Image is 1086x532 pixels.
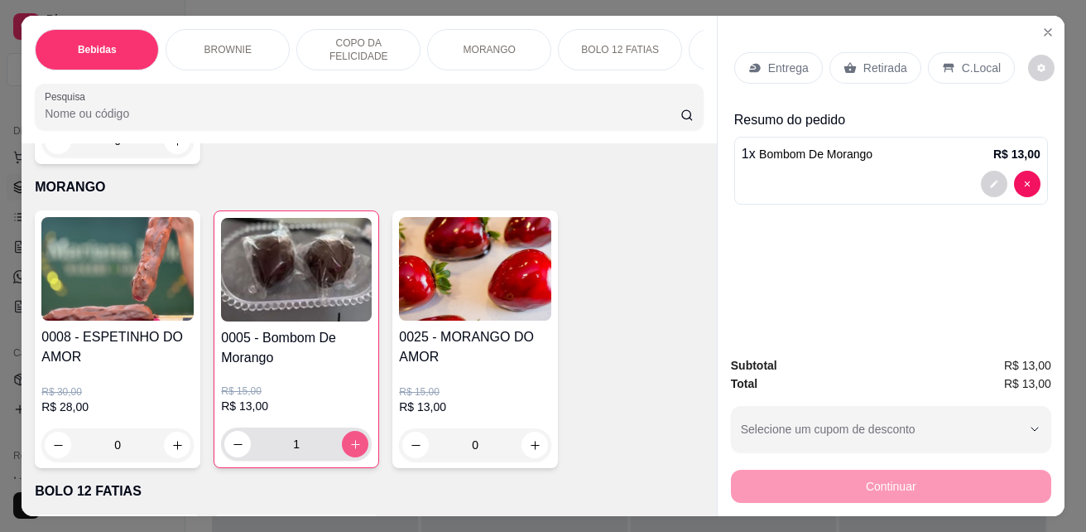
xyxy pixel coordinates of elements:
button: decrease-product-quantity [981,171,1007,197]
p: R$ 13,00 [993,146,1040,162]
p: R$ 15,00 [221,384,372,398]
button: decrease-product-quantity [1014,171,1040,197]
p: C.Local [962,60,1001,76]
label: Pesquisa [45,89,91,104]
button: increase-product-quantity [521,432,548,458]
h4: 0008 - ESPETINHO DO AMOR [41,327,194,367]
button: decrease-product-quantity [45,432,71,458]
p: BOLO 12 FATIAS [35,481,704,501]
p: Entrega [768,60,809,76]
p: BROWNIE [204,43,252,56]
p: R$ 15,00 [399,385,551,399]
button: increase-product-quantity [342,431,368,457]
p: Bebidas [78,43,117,56]
img: product-image [41,217,194,321]
p: Retirada [863,60,907,76]
p: 1 x [742,144,872,164]
button: decrease-product-quantity [402,432,429,458]
p: BOLO 12 FATIAS [581,43,659,56]
button: decrease-product-quantity [1028,55,1055,81]
button: decrease-product-quantity [224,431,251,457]
button: Selecione um cupom de desconto [731,406,1051,452]
span: Bombom De Morango [759,148,872,161]
p: MORANGO [35,177,704,197]
p: Resumo do pedido [734,110,1048,130]
img: product-image [221,218,372,322]
button: increase-product-quantity [164,432,190,458]
span: R$ 13,00 [1004,356,1051,375]
h4: 0005 - Bombom De Morango [221,328,372,368]
strong: Subtotal [731,359,777,372]
p: COPO DA FELICIDADE [310,36,406,63]
strong: Total [731,377,757,390]
p: R$ 28,00 [41,399,194,415]
p: MORANGO [464,43,516,56]
input: Pesquisa [45,105,680,122]
button: Close [1035,19,1061,46]
p: R$ 13,00 [399,399,551,415]
span: R$ 13,00 [1004,375,1051,393]
h4: 0025 - MORANGO DO AMOR [399,327,551,367]
p: R$ 13,00 [221,398,372,414]
img: product-image [399,217,551,321]
p: R$ 30,00 [41,385,194,399]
